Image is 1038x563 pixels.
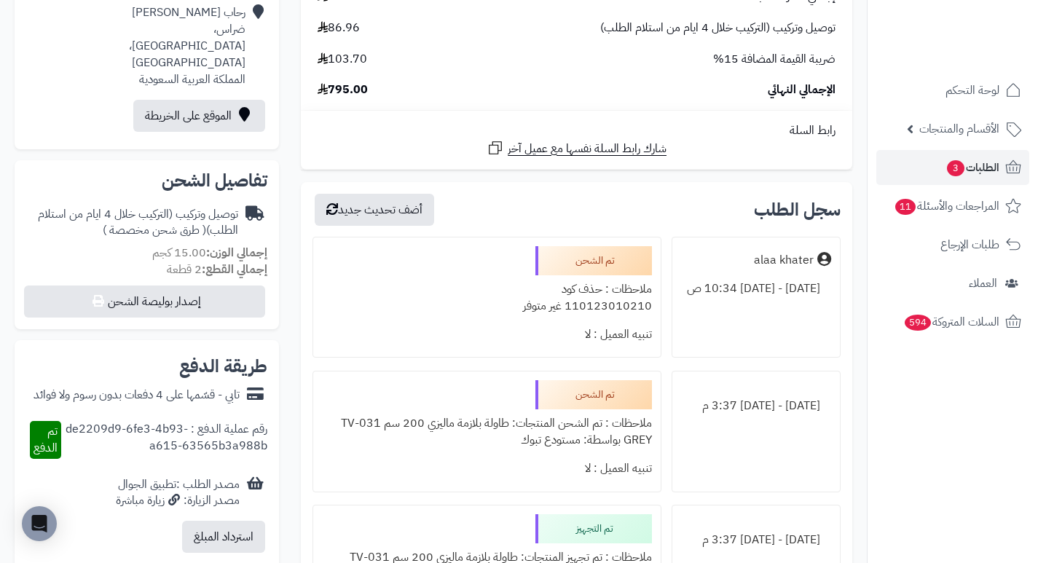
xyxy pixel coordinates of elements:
div: تنبيه العميل : لا [322,320,651,349]
button: إصدار بوليصة الشحن [24,286,265,318]
div: alaa khater [754,252,814,269]
span: الطلبات [945,157,999,178]
a: طلبات الإرجاع [876,227,1029,262]
span: ضريبة القيمة المضافة 15% [713,51,835,68]
span: 795.00 [318,82,368,98]
div: رابط السلة [307,122,846,139]
h2: طريقة الدفع [179,358,267,375]
div: تم الشحن [535,380,652,409]
div: [DATE] - [DATE] 10:34 ص [681,275,831,303]
div: Open Intercom Messenger [22,506,57,541]
a: السلات المتروكة594 [876,304,1029,339]
span: شارك رابط السلة نفسها مع عميل آخر [508,141,667,157]
div: رقم عملية الدفع : de2209d9-6fe3-4b93-a615-63565b3a988b [61,421,267,459]
span: 103.70 [318,51,367,68]
span: الإجمالي النهائي [768,82,835,98]
button: استرداد المبلغ [182,521,265,553]
a: المراجعات والأسئلة11 [876,189,1029,224]
div: تم التجهيز [535,514,652,543]
div: تم الشحن [535,246,652,275]
img: logo-2.png [939,39,1024,69]
span: 3 [947,160,964,176]
div: رحاب [PERSON_NAME] ضراس، [GEOGRAPHIC_DATA]، [GEOGRAPHIC_DATA] المملكة العربية السعودية [26,4,245,87]
span: طلبات الإرجاع [940,235,999,255]
div: تنبيه العميل : لا [322,454,651,483]
a: شارك رابط السلة نفسها مع عميل آخر [487,139,667,157]
button: أضف تحديث جديد [315,194,434,226]
span: تم الدفع [34,422,58,457]
a: لوحة التحكم [876,73,1029,108]
div: [DATE] - [DATE] 3:37 م [681,392,831,420]
div: توصيل وتركيب (التركيب خلال 4 ايام من استلام الطلب) [26,206,238,240]
span: المراجعات والأسئلة [894,196,999,216]
strong: إجمالي القطع: [202,261,267,278]
span: 11 [895,199,916,215]
div: مصدر الطلب :تطبيق الجوال [116,476,240,510]
div: [DATE] - [DATE] 3:37 م [681,526,831,554]
span: الأقسام والمنتجات [919,119,999,139]
a: الطلبات3 [876,150,1029,185]
span: ( طرق شحن مخصصة ) [103,221,206,239]
strong: إجمالي الوزن: [206,244,267,261]
span: 594 [905,315,931,331]
a: الموقع على الخريطة [133,100,265,132]
span: 86.96 [318,20,360,36]
div: مصدر الزيارة: زيارة مباشرة [116,492,240,509]
span: لوحة التحكم [945,80,999,101]
a: العملاء [876,266,1029,301]
span: توصيل وتركيب (التركيب خلال 4 ايام من استلام الطلب) [600,20,835,36]
span: السلات المتروكة [903,312,999,332]
div: ملاحظات : تم الشحن المنتجات: طاولة بلازمة ماليزي 200 سم TV-031 GREY بواسطة: مستودع تبوك [322,409,651,454]
span: العملاء [969,273,997,294]
div: تابي - قسّمها على 4 دفعات بدون رسوم ولا فوائد [34,387,240,403]
small: 2 قطعة [167,261,267,278]
h2: تفاصيل الشحن [26,172,267,189]
small: 15.00 كجم [152,244,267,261]
div: ملاحظات : حذف كود 110123010210 غير متوفر [322,275,651,320]
h3: سجل الطلب [754,201,841,218]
